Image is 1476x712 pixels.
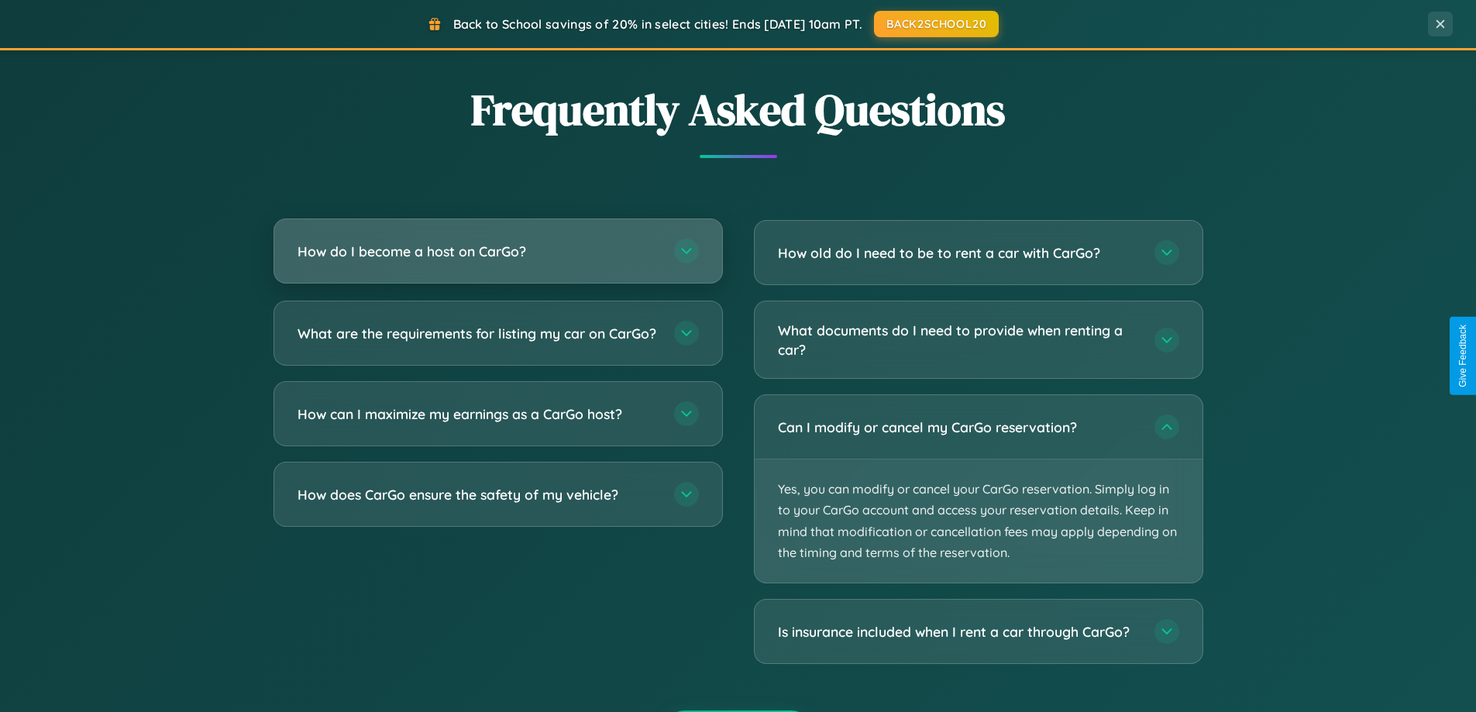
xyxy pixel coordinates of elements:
[874,11,999,37] button: BACK2SCHOOL20
[274,80,1203,139] h2: Frequently Asked Questions
[778,622,1139,641] h3: Is insurance included when I rent a car through CarGo?
[778,243,1139,263] h3: How old do I need to be to rent a car with CarGo?
[453,16,862,32] span: Back to School savings of 20% in select cities! Ends [DATE] 10am PT.
[1457,325,1468,387] div: Give Feedback
[755,459,1202,583] p: Yes, you can modify or cancel your CarGo reservation. Simply log in to your CarGo account and acc...
[298,324,659,343] h3: What are the requirements for listing my car on CarGo?
[778,418,1139,437] h3: Can I modify or cancel my CarGo reservation?
[298,485,659,504] h3: How does CarGo ensure the safety of my vehicle?
[298,404,659,424] h3: How can I maximize my earnings as a CarGo host?
[778,321,1139,359] h3: What documents do I need to provide when renting a car?
[298,242,659,261] h3: How do I become a host on CarGo?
